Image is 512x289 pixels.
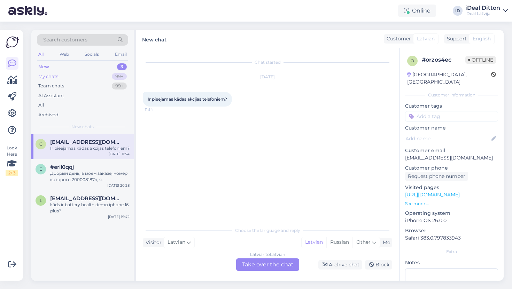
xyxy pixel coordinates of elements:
div: Russian [326,237,352,248]
span: English [473,35,491,42]
div: New [38,63,49,70]
div: Socials [83,50,100,59]
span: Latvian [168,239,185,246]
div: Archived [38,111,59,118]
div: Customer information [405,92,498,98]
p: See more ... [405,201,498,207]
input: Add name [405,135,490,142]
a: [URL][DOMAIN_NAME] [405,192,460,198]
div: AI Assistant [38,92,64,99]
p: Visited pages [405,184,498,191]
div: ID [453,6,463,16]
div: [DATE] 19:42 [108,214,130,219]
div: Chat started [143,59,392,65]
span: #eril0qqj [50,164,74,170]
span: 11:54 [145,107,171,112]
span: l [40,198,42,203]
p: Operating system [405,210,498,217]
div: # orzos4ec [422,56,465,64]
div: kāds ir battery health demo iphone 16 plus? [50,202,130,214]
span: e [39,166,42,172]
div: iDeal Latvija [465,11,500,16]
div: [DATE] 11:54 [109,151,130,157]
p: iPhone OS 26.0.0 [405,217,498,224]
span: g [39,141,42,147]
p: [EMAIL_ADDRESS][DOMAIN_NAME] [405,154,498,162]
p: Customer phone [405,164,498,172]
div: Добрый день, в моем заказе, номер которого 2000081874, я неправильно указал мой номер телефона, м... [50,170,130,183]
span: lauramartinsone3@gmail.com [50,195,123,202]
span: Search customers [43,36,87,44]
div: Ir pieejamas kādas akcijas telefoniem? [50,145,130,151]
div: iDeal Ditton [465,5,500,11]
div: Take over the chat [236,258,299,271]
div: My chats [38,73,58,80]
div: Latvian [302,237,326,248]
p: Customer email [405,147,498,154]
span: New chats [71,124,94,130]
label: New chat [142,34,166,44]
a: iDeal DittoniDeal Latvija [465,5,508,16]
div: 99+ [112,83,127,89]
div: Support [444,35,467,42]
div: [GEOGRAPHIC_DATA], [GEOGRAPHIC_DATA] [407,71,491,86]
div: Look Here [6,145,18,176]
div: Block [365,260,392,270]
p: Customer tags [405,102,498,110]
div: Request phone number [405,172,468,181]
img: Askly Logo [6,36,19,49]
span: Other [356,239,371,245]
div: Visitor [143,239,162,246]
p: Safari 383.0.797833943 [405,234,498,242]
div: Email [114,50,128,59]
div: Me [380,239,390,246]
div: Choose the language and reply [143,227,392,234]
span: gredzensh@gmail.com [50,139,123,145]
input: Add a tag [405,111,498,122]
div: [DATE] [143,74,392,80]
div: Archive chat [318,260,362,270]
p: Customer name [405,124,498,132]
div: 2 / 3 [6,170,18,176]
span: Ir pieejamas kādas akcijas telefoniem? [148,96,227,102]
div: 3 [117,63,127,70]
p: Notes [405,259,498,266]
div: Extra [405,249,498,255]
div: Latvian to Latvian [250,251,285,258]
div: All [37,50,45,59]
p: Browser [405,227,498,234]
div: Team chats [38,83,64,89]
span: Offline [465,56,496,64]
div: All [38,102,44,109]
div: Web [58,50,70,59]
span: o [411,58,414,63]
div: [DATE] 20:28 [107,183,130,188]
div: Online [398,5,436,17]
div: 99+ [112,73,127,80]
span: Latvian [417,35,435,42]
div: Customer [384,35,411,42]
